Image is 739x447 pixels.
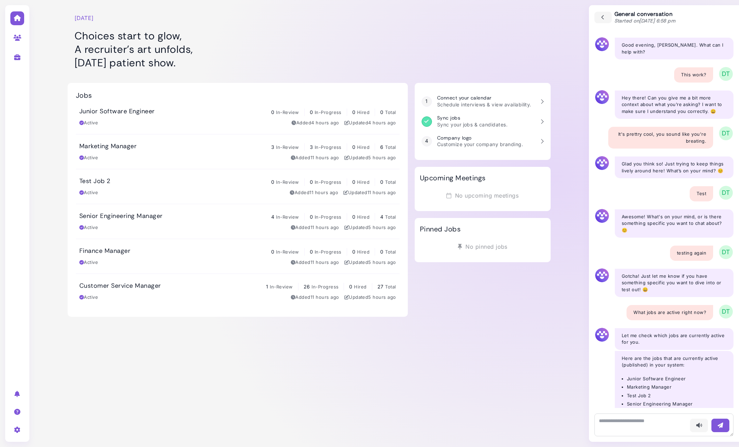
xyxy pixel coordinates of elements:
h3: Senior Engineering Manager [79,212,162,220]
li: Senior Engineering Manager [627,401,727,408]
span: In-Review [276,179,299,185]
a: Sync jobs Sync your jobs & candidates. [418,112,547,132]
p: Hey there! Can you give me a bit more context about what you’re asking? I want to make sure I und... [622,95,727,115]
p: Sync your jobs & candidates. [437,121,508,128]
span: Hired [357,179,369,185]
span: Total [385,110,396,115]
time: Aug 26, 2025 [311,120,339,125]
h3: Test Job 2 [79,178,111,185]
span: Hired [357,214,369,220]
time: Aug 26, 2025 [311,259,339,265]
span: 0 [271,109,274,115]
span: 0 [271,179,274,185]
h3: Junior Software Engineer [79,108,155,115]
span: 3 [310,144,313,150]
span: Hired [357,144,369,150]
span: 0 [310,249,313,255]
h3: Customer Service Manager [79,282,161,290]
span: DT [719,67,733,81]
span: 0 [352,144,355,150]
span: Total [385,144,396,150]
div: Active [79,189,98,196]
div: This work? [674,67,713,83]
div: What jobs are active right now? [627,305,713,320]
span: 26 [304,284,310,289]
div: Added [290,189,338,196]
div: No pinned jobs [420,240,545,253]
span: In-Review [276,144,299,150]
span: 1 [266,284,268,289]
h2: Pinned Jobs [420,225,461,233]
p: Customize your company branding. [437,141,523,148]
time: Aug 26, 2025 [368,120,396,125]
div: 4 [422,136,432,146]
span: In-Review [276,249,299,255]
a: Customer Service Manager 1 In-Review 26 In-Progress 0 Hired 27 Total Active Added11 hours ago Upd... [76,274,400,308]
p: Here are the jobs that are currently active (published) in your system: [622,355,727,369]
span: 0 [380,249,383,255]
span: DT [719,245,733,259]
div: Updated [344,154,396,161]
a: Finance Manager 0 In-Review 0 In-Progress 0 Hired 0 Total Active Added11 hours ago Updated5 hours... [76,239,400,274]
div: Updated [343,189,396,196]
time: Aug 26, 2025 [311,225,339,230]
a: Test Job 2 0 In-Review 0 In-Progress 0 Hired 0 Total Active Added11 hours ago Updated11 hours ago [76,169,400,204]
span: 0 [352,179,355,185]
a: Senior Engineering Manager 4 In-Review 0 In-Progress 0 Hired 4 Total Active Added11 hours ago Upd... [76,204,400,239]
span: Hired [357,249,369,255]
span: 0 [310,179,313,185]
div: Updated [344,259,396,266]
div: General conversation [614,11,676,24]
span: Started on [614,18,676,24]
div: Active [79,154,98,161]
div: Added [292,120,339,126]
span: DT [719,186,733,200]
time: Aug 26, 2025 [309,190,338,195]
time: [DATE] [75,14,94,22]
p: Schedule interviews & view availability. [437,101,531,108]
time: Aug 26, 2025 [311,294,339,300]
li: Marketing Manager [627,384,727,391]
span: 0 [380,179,383,185]
time: Aug 26, 2025 [368,294,396,300]
span: In-Review [276,214,299,220]
div: It's prettry cool, you sound like you're breating. [608,127,713,149]
span: 0 [352,249,355,255]
span: In-Progress [315,249,342,255]
span: 0 [271,249,274,255]
div: Updated [344,224,396,231]
time: Aug 26, 2025 [368,225,396,230]
div: Updated [344,294,396,301]
p: Glad you think so! Just trying to keep things lively around here! What’s on your mind? 😊 [622,161,727,174]
span: 0 [349,284,352,289]
span: 4 [380,214,383,220]
p: Let me check which jobs are currently active for you. [622,332,727,346]
div: Active [79,120,98,126]
div: Updated [344,120,396,126]
a: 4 Company logo Customize your company branding. [418,132,547,152]
div: testing again [670,246,713,261]
div: Added [291,154,339,161]
div: Active [79,294,98,301]
span: In-Progress [312,284,338,289]
span: 0 [352,214,355,220]
span: DT [719,305,733,318]
span: 0 [352,109,355,115]
li: Test Job 2 [627,392,727,399]
li: Junior Software Engineer [627,375,727,382]
span: Total [385,284,396,289]
time: [DATE] 6:58 pm [639,18,676,24]
h2: Upcoming Meetings [420,174,486,182]
span: 0 [310,214,313,220]
span: 6 [380,144,383,150]
time: Aug 26, 2025 [367,190,396,195]
span: 0 [380,109,383,115]
p: Awesome! What's on your mind, or is there something specific you want to chat about? 😊 [622,213,727,234]
a: Junior Software Engineer 0 In-Review 0 In-Progress 0 Hired 0 Total Active Added4 hours ago Update... [76,99,400,134]
h3: Connect your calendar [437,95,531,101]
time: Aug 26, 2025 [368,259,396,265]
h3: Sync jobs [437,115,508,121]
div: Added [291,294,339,301]
div: 1 [422,96,432,107]
span: Total [385,214,396,220]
